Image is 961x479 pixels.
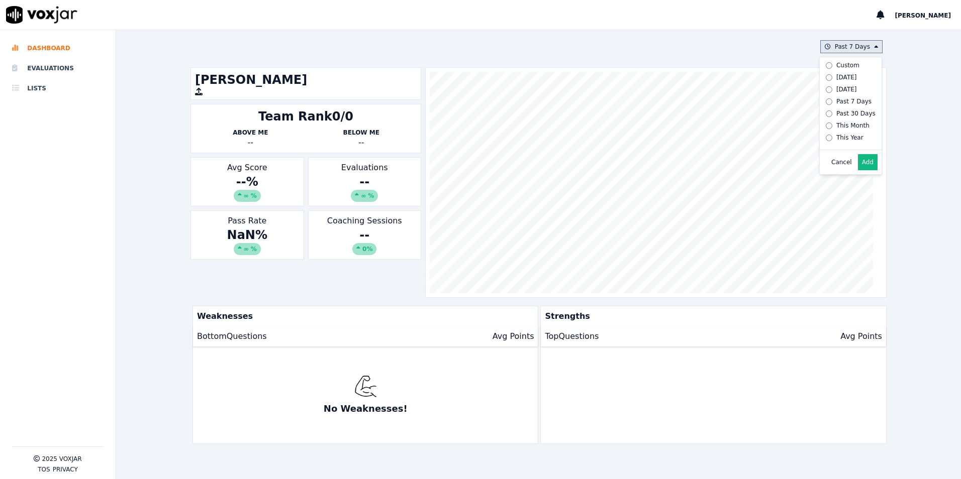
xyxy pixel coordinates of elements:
input: This Year [826,135,832,141]
div: ∞ % [351,190,378,202]
button: [PERSON_NAME] [895,9,961,21]
div: [DATE] [836,85,857,93]
p: Below Me [306,129,417,137]
button: TOS [38,465,50,473]
button: Past 7 Days Custom [DATE] [DATE] Past 7 Days Past 30 Days This Month This Year Cancel Add [820,40,883,53]
input: [DATE] [826,74,832,81]
input: [DATE] [826,86,832,93]
div: -- [313,227,417,255]
input: Past 7 Days [826,98,832,105]
div: Past 7 Days [836,97,872,105]
div: -- % [195,174,299,202]
p: Weaknesses [193,306,534,326]
p: Bottom Questions [197,330,267,342]
div: -- [195,137,306,149]
img: voxjar logo [6,6,77,24]
div: ∞ % [234,190,261,202]
div: Pass Rate [190,210,304,260]
p: Strengths [541,306,882,326]
button: Add [858,154,878,170]
div: ∞ % [234,243,261,255]
h1: [PERSON_NAME] [195,72,417,88]
img: muscle [354,375,377,398]
input: Custom [826,62,832,69]
p: Top Questions [545,330,599,342]
div: NaN % [195,227,299,255]
div: Avg Score [190,157,304,206]
a: Lists [12,78,104,98]
div: Coaching Sessions [308,210,421,260]
div: Custom [836,61,859,69]
div: This Year [836,134,863,142]
div: -- [313,174,417,202]
p: No Weaknesses! [324,402,408,416]
a: Evaluations [12,58,104,78]
div: Past 30 Days [836,109,876,117]
p: Avg Points [493,330,534,342]
button: Privacy [53,465,78,473]
button: Cancel [831,158,852,166]
p: Avg Points [840,330,882,342]
input: Past 30 Days [826,110,832,117]
div: -- [306,137,417,149]
a: Dashboard [12,38,104,58]
p: 2025 Voxjar [42,455,81,463]
div: This Month [836,122,870,130]
div: Team Rank 0/0 [258,108,353,125]
input: This Month [826,123,832,129]
div: [DATE] [836,73,857,81]
div: 0% [352,243,376,255]
div: Evaluations [308,157,421,206]
span: [PERSON_NAME] [895,12,951,19]
p: Above Me [195,129,306,137]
